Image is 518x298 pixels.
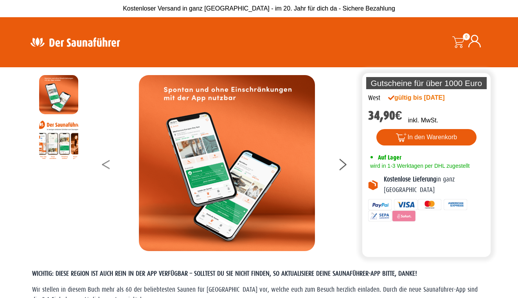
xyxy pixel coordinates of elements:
span: wird in 1-3 Werktagen per DHL zugestellt [368,163,469,169]
div: West [368,93,380,103]
bdi: 34,90 [368,108,402,123]
p: Gutscheine für über 1000 Euro [366,77,487,89]
img: Anleitung7tn [39,120,78,159]
span: WICHTIG: DIESE REGION IST AUCH REIN IN DER APP VERFÜGBAR – SOLLTEST DU SIE NICHT FINDEN, SO AKTUA... [32,270,417,277]
span: € [395,108,402,123]
img: MOCKUP-iPhone_regional [39,75,78,114]
b: Kostenlose Lieferung [384,176,436,183]
span: Kostenloser Versand in ganz [GEOGRAPHIC_DATA] - im 20. Jahr für dich da - Sichere Bezahlung [123,5,395,12]
p: in ganz [GEOGRAPHIC_DATA] [384,174,485,195]
button: In den Warenkorb [376,129,477,145]
span: Auf Lager [378,154,401,161]
div: gültig bis [DATE] [388,93,462,102]
p: inkl. MwSt. [408,116,438,125]
span: 0 [463,33,470,40]
img: MOCKUP-iPhone_regional [139,75,315,251]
